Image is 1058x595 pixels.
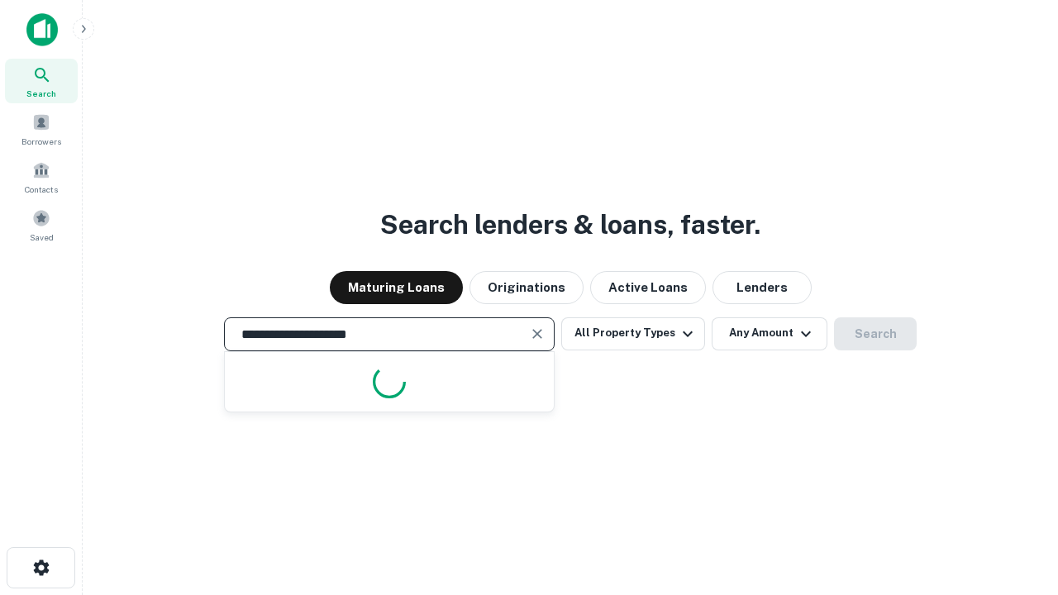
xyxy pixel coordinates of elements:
[5,155,78,199] a: Contacts
[561,317,705,350] button: All Property Types
[469,271,584,304] button: Originations
[25,183,58,196] span: Contacts
[5,107,78,151] a: Borrowers
[712,271,812,304] button: Lenders
[26,87,56,100] span: Search
[526,322,549,345] button: Clear
[712,317,827,350] button: Any Amount
[30,231,54,244] span: Saved
[330,271,463,304] button: Maturing Loans
[5,202,78,247] a: Saved
[5,59,78,103] a: Search
[380,205,760,245] h3: Search lenders & loans, faster.
[975,463,1058,542] iframe: Chat Widget
[26,13,58,46] img: capitalize-icon.png
[21,135,61,148] span: Borrowers
[590,271,706,304] button: Active Loans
